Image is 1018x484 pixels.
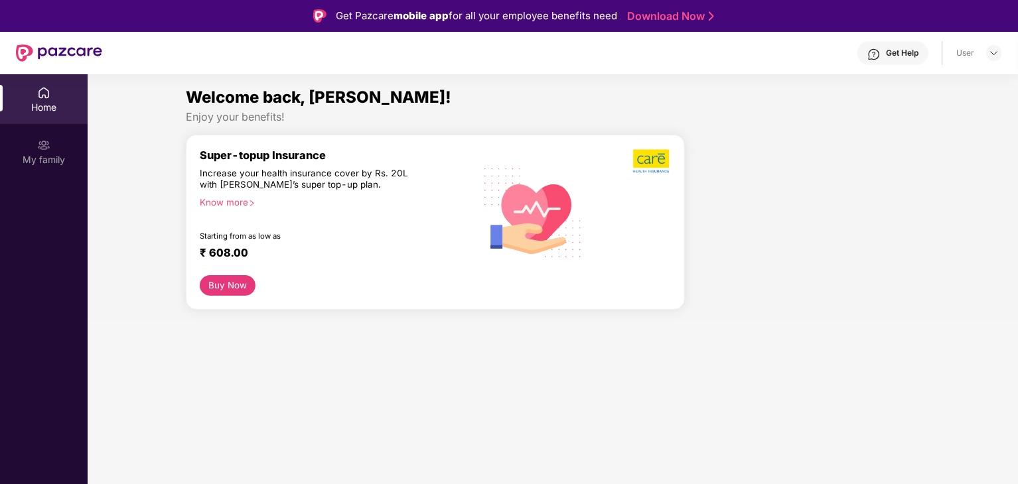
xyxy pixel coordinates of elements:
[956,48,974,58] div: User
[200,168,417,192] div: Increase your health insurance cover by Rs. 20L with [PERSON_NAME]’s super top-up plan.
[886,48,918,58] div: Get Help
[16,44,102,62] img: New Pazcare Logo
[200,197,467,206] div: Know more
[633,149,671,174] img: b5dec4f62d2307b9de63beb79f102df3.png
[989,48,999,58] img: svg+xml;base64,PHN2ZyBpZD0iRHJvcGRvd24tMzJ4MzIiIHhtbG5zPSJodHRwOi8vd3d3LnczLm9yZy8yMDAwL3N2ZyIgd2...
[186,88,451,107] span: Welcome back, [PERSON_NAME]!
[627,9,710,23] a: Download Now
[186,110,920,124] div: Enjoy your benefits!
[37,86,50,99] img: svg+xml;base64,PHN2ZyBpZD0iSG9tZSIgeG1sbnM9Imh0dHA6Ly93d3cudzMub3JnLzIwMDAvc3ZnIiB3aWR0aD0iMjAiIG...
[336,8,617,24] div: Get Pazcare for all your employee benefits need
[200,246,461,262] div: ₹ 608.00
[248,200,255,207] span: right
[200,231,418,241] div: Starting from as low as
[200,149,474,162] div: Super-topup Insurance
[394,9,449,22] strong: mobile app
[474,152,593,272] img: svg+xml;base64,PHN2ZyB4bWxucz0iaHR0cDovL3d3dy53My5vcmcvMjAwMC9zdmciIHhtbG5zOnhsaW5rPSJodHRwOi8vd3...
[200,275,256,296] button: Buy Now
[867,48,881,61] img: svg+xml;base64,PHN2ZyBpZD0iSGVscC0zMngzMiIgeG1sbnM9Imh0dHA6Ly93d3cudzMub3JnLzIwMDAvc3ZnIiB3aWR0aD...
[37,139,50,152] img: svg+xml;base64,PHN2ZyB3aWR0aD0iMjAiIGhlaWdodD0iMjAiIHZpZXdCb3g9IjAgMCAyMCAyMCIgZmlsbD0ibm9uZSIgeG...
[313,9,327,23] img: Logo
[709,9,714,23] img: Stroke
